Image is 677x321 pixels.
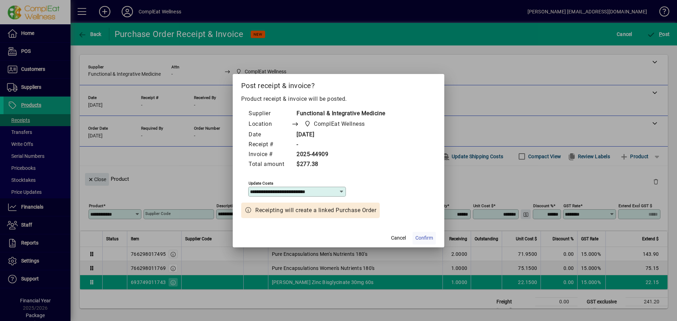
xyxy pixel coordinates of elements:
[248,140,291,150] td: Receipt #
[248,109,291,119] td: Supplier
[233,74,444,94] h2: Post receipt & invoice?
[302,119,368,129] span: ComplEat Wellness
[387,232,410,245] button: Cancel
[291,160,385,169] td: $277.38
[314,120,365,128] span: ComplEat Wellness
[248,150,291,160] td: Invoice #
[255,206,376,215] span: Receipting will create a linked Purchase Order
[291,109,385,119] td: Functional & Integrative Medicine
[415,234,433,242] span: Confirm
[291,140,385,150] td: -
[248,119,291,130] td: Location
[413,232,436,245] button: Confirm
[248,160,291,169] td: Total amount
[241,95,436,103] p: Product receipt & invoice will be posted.
[391,234,406,242] span: Cancel
[291,130,385,140] td: [DATE]
[249,180,273,185] mat-label: Update costs
[248,130,291,140] td: Date
[291,150,385,160] td: 2025-44909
